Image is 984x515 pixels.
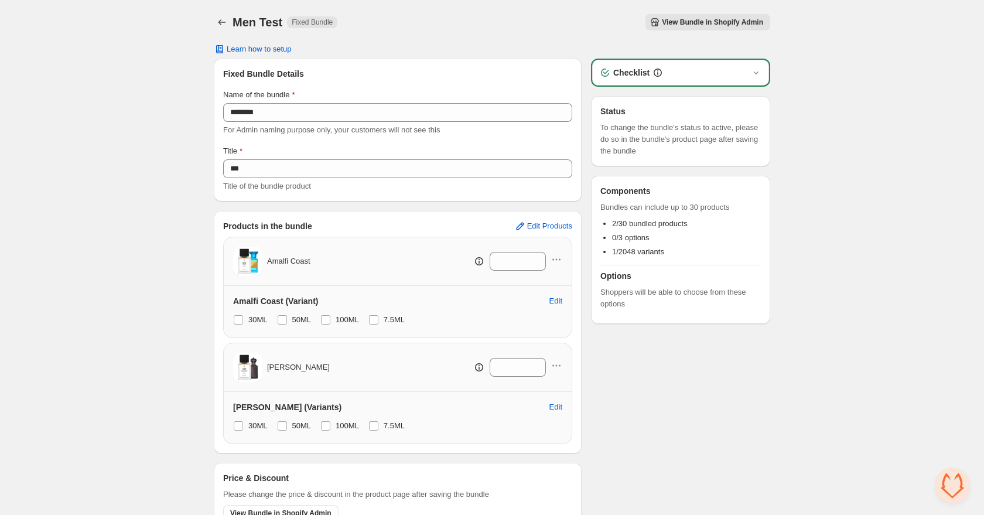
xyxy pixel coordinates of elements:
label: Title [223,145,242,157]
span: Edit Products [527,221,572,231]
span: Title of the bundle product [223,182,311,190]
h3: Fixed Bundle Details [223,68,572,80]
h3: Options [600,270,761,282]
span: 100ML [336,421,359,430]
button: Back [214,14,230,30]
button: View Bundle in Shopify Admin [645,14,770,30]
span: To change the bundle's status to active, please do so in the bundle's product page after saving t... [600,122,761,157]
span: 50ML [292,421,312,430]
span: Shoppers will be able to choose from these options [600,287,761,310]
span: Edit [549,403,562,412]
span: 30ML [248,315,268,324]
button: Learn how to setup [207,41,299,57]
span: 100ML [336,315,359,324]
span: Bundles can include up to 30 products [600,202,761,213]
span: [PERSON_NAME] [267,361,330,373]
h3: Status [600,105,761,117]
span: 7.5ML [384,315,405,324]
h1: Men Test [233,15,282,29]
button: Edit [542,398,569,417]
span: Edit [549,296,562,306]
h3: [PERSON_NAME] (Variants) [233,401,341,413]
span: 50ML [292,315,312,324]
span: Amalfi Coast [267,255,310,267]
span: Fixed Bundle [292,18,333,27]
button: Edit Products [507,217,579,236]
span: For Admin naming purpose only, your customers will not see this [223,125,440,134]
span: 1/2048 variants [612,247,664,256]
span: 0/3 options [612,233,650,242]
h3: Components [600,185,651,197]
div: Open chat [935,468,970,503]
span: 2/30 bundled products [612,219,688,228]
span: Please change the price & discount in the product page after saving the bundle [223,489,489,500]
h3: Price & Discount [223,472,289,484]
button: Edit [542,292,569,311]
span: Learn how to setup [227,45,292,54]
h3: Amalfi Coast (Variant) [233,295,318,307]
img: Amalfi Coast [233,247,262,276]
img: Amber Glow [233,353,262,382]
span: 7.5ML [384,421,405,430]
span: View Bundle in Shopify Admin [662,18,763,27]
h3: Products in the bundle [223,220,312,232]
label: Name of the bundle [223,89,295,101]
span: 30ML [248,421,268,430]
h3: Checklist [613,67,650,79]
